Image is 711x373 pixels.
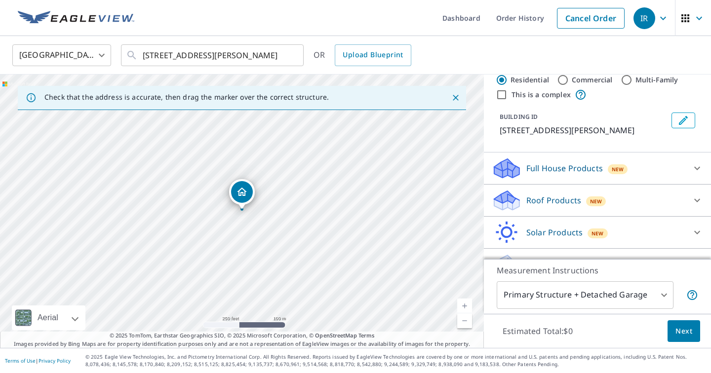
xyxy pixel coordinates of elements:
span: Upload Blueprint [343,49,403,61]
div: IR [633,7,655,29]
a: Current Level 17, Zoom Out [457,313,472,328]
button: Next [668,320,700,342]
p: Solar Products [526,226,583,238]
p: Full House Products [526,162,603,174]
span: New [590,197,602,205]
div: Dropped pin, building 1, Residential property, 11191 Ellison Wilson Rd North Palm Beach, FL 33408 [229,179,255,210]
a: Terms [358,332,375,339]
div: Full House ProductsNew [492,156,703,180]
a: OpenStreetMap [315,332,356,339]
div: OR [314,44,411,66]
p: BUILDING ID [500,112,538,121]
div: Solar ProductsNew [492,221,703,244]
button: Edit building 1 [671,112,695,128]
label: Multi-Family [635,75,678,85]
div: Roof ProductsNew [492,188,703,212]
span: © 2025 TomTom, Earthstar Geographics SIO, © 2025 Microsoft Corporation, © [110,332,375,340]
a: Cancel Order [557,8,625,29]
button: Close [449,91,462,104]
span: Your report will include the primary structure and a detached garage if one exists. [686,289,698,301]
p: Estimated Total: $0 [495,320,581,342]
label: Residential [511,75,549,85]
a: Privacy Policy [39,357,71,364]
div: Primary Structure + Detached Garage [497,281,673,309]
label: This is a complex [512,90,571,100]
p: © 2025 Eagle View Technologies, Inc. and Pictometry International Corp. All Rights Reserved. Repo... [85,353,706,368]
span: Next [675,325,692,337]
a: Current Level 17, Zoom In [457,298,472,313]
span: New [592,229,604,237]
div: Aerial [12,305,85,330]
span: New [612,165,624,173]
p: [STREET_ADDRESS][PERSON_NAME] [500,124,668,136]
label: Commercial [572,75,613,85]
p: Check that the address is accurate, then drag the marker over the correct structure. [44,93,329,102]
input: Search by address or latitude-longitude [143,41,283,69]
div: Walls ProductsNew [492,253,703,276]
div: Aerial [35,305,61,330]
p: Roof Products [526,194,581,206]
img: EV Logo [18,11,134,26]
a: Terms of Use [5,357,36,364]
a: Upload Blueprint [335,44,411,66]
p: | [5,358,71,364]
p: Measurement Instructions [497,264,698,276]
div: [GEOGRAPHIC_DATA] [12,41,111,69]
